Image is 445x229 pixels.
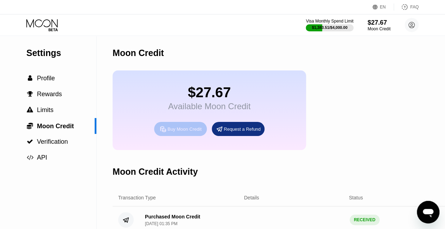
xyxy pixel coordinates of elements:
span: Moon Credit [37,123,74,130]
div: FAQ [410,5,419,10]
span:  [27,138,33,145]
div: Moon Credit Activity [113,167,198,177]
div: Settings [26,48,96,58]
div: Status [349,195,363,200]
div:  [26,138,33,145]
div: Available Moon Credit [168,101,250,111]
div:  [26,122,33,129]
div: Details [244,195,259,200]
div: EN [380,5,386,10]
div: RECEIVED [350,215,380,225]
div: Purchased Moon Credit [145,214,200,219]
div: Visa Monthly Spend Limit$1,383.51/$4,000.00 [306,19,353,31]
div: $27.67Moon Credit [368,19,390,31]
span:  [27,91,33,97]
div: $27.67 [168,85,250,100]
span:  [28,75,32,81]
div: Transaction Type [118,195,156,200]
div: Moon Credit [113,48,164,58]
div: [DATE] 01:35 PM [145,221,177,226]
iframe: Button to launch messaging window [417,201,439,223]
div: Buy Moon Credit [167,126,202,132]
div: $27.67 [368,19,390,26]
div: Request a Refund [224,126,261,132]
span:  [27,122,33,129]
span: Limits [37,106,53,113]
div: Visa Monthly Spend Limit [306,19,353,24]
span:  [27,107,33,113]
div: Moon Credit [368,26,390,31]
span: Rewards [37,91,62,98]
div:  [26,75,33,81]
span: Verification [37,138,68,145]
div: FAQ [394,4,419,11]
div: EN [373,4,394,11]
div: Buy Moon Credit [154,122,207,136]
div:  [26,154,33,161]
span: API [37,154,47,161]
div: $1,383.51 / $4,000.00 [312,25,348,30]
span:  [27,154,33,161]
span: Profile [37,75,55,82]
div:  [26,107,33,113]
div:  [26,91,33,97]
div: Request a Refund [212,122,265,136]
